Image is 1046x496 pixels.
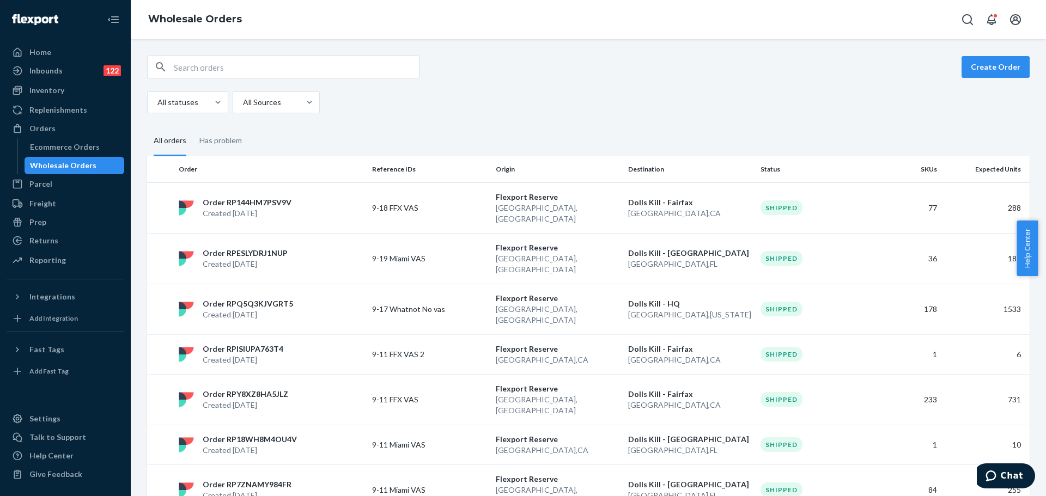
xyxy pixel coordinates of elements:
[29,314,78,323] div: Add Integration
[941,284,1030,334] td: 1533
[628,208,752,219] p: [GEOGRAPHIC_DATA] , CA
[179,392,194,407] img: flexport logo
[29,179,52,189] div: Parcel
[29,413,60,424] div: Settings
[496,383,619,394] p: Flexport Reserve
[496,445,619,456] p: [GEOGRAPHIC_DATA] , CA
[203,445,297,456] p: Created [DATE]
[29,123,56,134] div: Orders
[880,284,941,334] td: 178
[957,9,978,30] button: Open Search Box
[1017,221,1038,276] button: Help Center
[941,182,1030,233] td: 288
[7,252,124,269] a: Reporting
[977,463,1035,491] iframe: Opens a widget where you can chat to one of our agents
[7,101,124,119] a: Replenishments
[29,450,74,461] div: Help Center
[761,392,802,407] div: Shipped
[7,363,124,380] a: Add Fast Tag
[12,14,58,25] img: Flexport logo
[29,65,63,76] div: Inbounds
[941,156,1030,182] th: Expected Units
[199,126,242,155] div: Has problem
[174,56,419,78] input: Search orders
[880,425,941,464] td: 1
[29,344,64,355] div: Fast Tags
[628,434,752,445] p: Dolls Kill - [GEOGRAPHIC_DATA]
[496,192,619,203] p: Flexport Reserve
[139,4,251,35] ol: breadcrumbs
[496,344,619,354] p: Flexport Reserve
[496,354,619,365] p: [GEOGRAPHIC_DATA] , CA
[7,428,124,446] button: Talk to Support
[761,437,802,452] div: Shipped
[880,334,941,374] td: 1
[962,56,1030,78] button: Create Order
[242,97,243,108] input: All Sources
[203,344,283,354] p: Order RPISIUPA763T4
[203,259,288,270] p: Created [DATE]
[628,389,752,400] p: Dolls Kill - Fairfax
[628,298,752,309] p: Dolls Kill - HQ
[496,304,619,326] p: [GEOGRAPHIC_DATA] , [GEOGRAPHIC_DATA]
[29,432,86,443] div: Talk to Support
[7,410,124,427] a: Settings
[368,156,491,182] th: Reference IDs
[496,203,619,224] p: [GEOGRAPHIC_DATA] , [GEOGRAPHIC_DATA]
[7,447,124,464] a: Help Center
[491,156,624,182] th: Origin
[372,349,459,360] p: 9-11 FFX VAS 2
[761,302,802,316] div: Shipped
[761,347,802,362] div: Shipped
[7,466,124,483] button: Give Feedback
[148,13,242,25] a: Wholesale Orders
[203,479,291,490] p: Order RP7ZNAMY984FR
[203,197,291,208] p: Order RP144HM7PSV9V
[624,156,756,182] th: Destination
[761,251,802,266] div: Shipped
[880,233,941,284] td: 36
[628,309,752,320] p: [GEOGRAPHIC_DATA] , [US_STATE]
[203,248,288,259] p: Order RPESLYDRJ1NUP
[496,474,619,485] p: Flexport Reserve
[25,138,125,156] a: Ecommerce Orders
[372,394,459,405] p: 9-11 FFX VAS
[203,298,293,309] p: Order RPQ5Q3KJVGRT5
[203,354,283,365] p: Created [DATE]
[756,156,880,182] th: Status
[496,242,619,253] p: Flexport Reserve
[496,293,619,304] p: Flexport Reserve
[628,479,752,490] p: Dolls Kill - [GEOGRAPHIC_DATA]
[29,85,64,96] div: Inventory
[372,439,459,450] p: 9-11 Miami VAS
[496,253,619,275] p: [GEOGRAPHIC_DATA] , [GEOGRAPHIC_DATA]
[25,157,125,174] a: Wholesale Orders
[156,97,157,108] input: All statuses
[880,182,941,233] td: 77
[179,302,194,317] img: flexport logo
[29,47,51,58] div: Home
[7,310,124,327] a: Add Integration
[941,334,1030,374] td: 6
[7,44,124,61] a: Home
[7,288,124,305] button: Integrations
[372,485,459,495] p: 9-11 Miami VAS
[7,62,124,79] a: Inbounds122
[372,253,459,264] p: 9-19 Miami VAS
[7,213,124,231] a: Prep
[102,9,124,30] button: Close Navigation
[372,304,459,315] p: 9-17 Whatnot No vas
[7,232,124,249] a: Returns
[628,344,752,354] p: Dolls Kill - Fairfax
[7,341,124,358] button: Fast Tags
[761,200,802,215] div: Shipped
[1005,9,1026,30] button: Open account menu
[29,366,69,376] div: Add Fast Tag
[628,445,752,456] p: [GEOGRAPHIC_DATA] , FL
[981,9,1002,30] button: Open notifications
[179,347,194,362] img: flexport logo
[7,195,124,212] a: Freight
[203,309,293,320] p: Created [DATE]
